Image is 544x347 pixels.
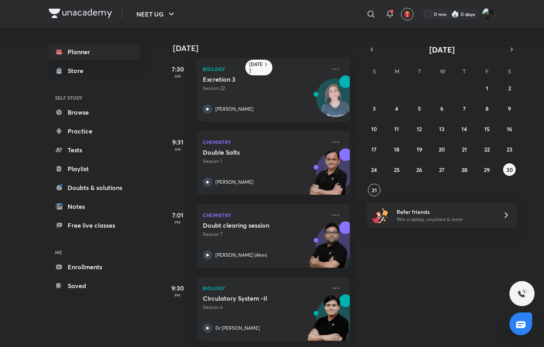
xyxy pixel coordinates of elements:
abbr: August 8, 2025 [485,105,489,112]
abbr: August 24, 2025 [371,166,377,173]
p: Session 22 [203,85,326,92]
button: August 15, 2025 [481,122,493,135]
a: Playlist [49,161,140,177]
img: Stuti Singh [482,7,495,21]
p: AM [162,147,193,152]
button: August 16, 2025 [503,122,516,135]
p: Dr [PERSON_NAME] [215,325,260,332]
img: Company Logo [49,9,112,18]
button: August 11, 2025 [390,122,403,135]
span: [DATE] [429,44,455,55]
abbr: August 27, 2025 [439,166,445,173]
abbr: August 15, 2025 [484,125,490,133]
button: August 17, 2025 [368,143,380,155]
a: Tests [49,142,140,158]
p: [PERSON_NAME] [215,106,254,113]
a: Browse [49,104,140,120]
a: Enrollments [49,259,140,275]
p: Win a laptop, vouchers & more [397,216,493,223]
button: August 29, 2025 [481,163,493,176]
h6: ME [49,246,140,259]
button: August 8, 2025 [481,102,493,115]
abbr: August 20, 2025 [439,146,445,153]
abbr: Saturday [508,68,511,75]
abbr: Wednesday [440,68,445,75]
p: Biology [203,64,326,74]
button: August 23, 2025 [503,143,516,155]
img: avatar [404,11,411,18]
button: August 25, 2025 [390,163,403,176]
a: Saved [49,278,140,294]
button: August 26, 2025 [413,163,426,176]
abbr: August 12, 2025 [417,125,422,133]
abbr: August 26, 2025 [416,166,422,173]
p: Chemistry [203,210,326,220]
abbr: August 19, 2025 [417,146,422,153]
abbr: August 13, 2025 [439,125,445,133]
a: Practice [49,123,140,139]
button: August 22, 2025 [481,143,493,155]
abbr: Tuesday [418,68,421,75]
abbr: Sunday [373,68,376,75]
button: August 28, 2025 [458,163,470,176]
h5: 9:31 [162,137,193,147]
abbr: August 16, 2025 [507,125,512,133]
abbr: August 5, 2025 [418,105,421,112]
a: Planner [49,44,140,60]
abbr: August 11, 2025 [394,125,399,133]
button: August 10, 2025 [368,122,380,135]
abbr: August 22, 2025 [484,146,490,153]
a: Notes [49,199,140,214]
abbr: August 29, 2025 [484,166,490,173]
abbr: Thursday [463,68,466,75]
abbr: Monday [395,68,399,75]
h6: [DATE] [249,61,263,74]
abbr: August 4, 2025 [395,105,398,112]
abbr: August 9, 2025 [508,105,511,112]
abbr: August 21, 2025 [462,146,467,153]
button: August 24, 2025 [368,163,380,176]
img: ttu [517,289,527,298]
abbr: August 17, 2025 [371,146,377,153]
div: Store [68,66,88,75]
h5: Circulatory System -II [203,294,301,302]
button: August 31, 2025 [368,184,380,196]
a: Free live classes [49,217,140,233]
button: August 4, 2025 [390,102,403,115]
button: August 30, 2025 [503,163,516,176]
abbr: August 7, 2025 [463,105,466,112]
a: Doubts & solutions [49,180,140,195]
abbr: August 10, 2025 [371,125,377,133]
abbr: August 28, 2025 [461,166,467,173]
h5: Doubt clearing session [203,221,301,229]
button: August 18, 2025 [390,143,403,155]
abbr: August 6, 2025 [440,105,443,112]
abbr: August 30, 2025 [506,166,513,173]
button: August 6, 2025 [436,102,448,115]
h5: 7:01 [162,210,193,220]
h5: 9:30 [162,283,193,293]
h6: Refer friends [397,208,493,216]
button: August 5, 2025 [413,102,426,115]
button: August 14, 2025 [458,122,470,135]
button: [DATE] [377,44,506,55]
button: August 27, 2025 [436,163,448,176]
p: Biology [203,283,326,293]
img: streak [451,10,459,18]
h4: [DATE] [173,44,358,53]
img: Avatar [316,83,354,121]
abbr: August 14, 2025 [461,125,467,133]
a: Store [49,63,140,79]
button: August 21, 2025 [458,143,470,155]
abbr: August 3, 2025 [373,105,376,112]
p: [PERSON_NAME] [215,179,254,186]
button: NEET UG [132,6,181,22]
img: unacademy [307,148,350,203]
h5: Excretion 3 [203,75,301,83]
img: unacademy [307,221,350,276]
p: Chemistry [203,137,326,147]
p: Session 6 [203,304,326,311]
button: August 7, 2025 [458,102,470,115]
abbr: August 1, 2025 [486,84,488,92]
button: August 2, 2025 [503,82,516,94]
